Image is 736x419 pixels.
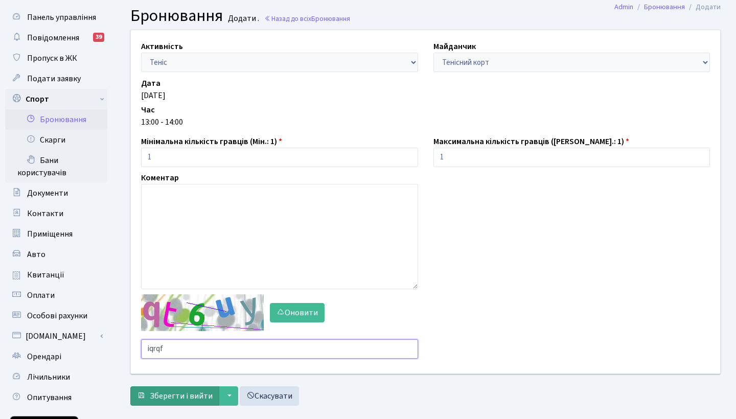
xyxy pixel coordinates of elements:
a: Приміщення [5,224,107,244]
a: [DOMAIN_NAME] [5,326,107,346]
label: Час [141,104,155,116]
a: Квитанції [5,265,107,285]
span: Документи [27,188,68,199]
span: Лічильники [27,371,70,383]
span: Бронювання [130,4,223,28]
a: Подати заявку [5,68,107,89]
button: Оновити [270,303,325,322]
a: Лічильники [5,367,107,387]
label: Мінімальна кількість гравців (Мін.: 1) [141,135,282,148]
span: Орендарі [27,351,61,362]
input: Введіть текст із зображення [141,339,418,359]
label: Максимальна кількість гравців ([PERSON_NAME].: 1) [433,135,629,148]
span: Оплати [27,290,55,301]
div: [DATE] [141,89,710,102]
small: Додати . [226,14,259,24]
span: Опитування [27,392,72,403]
a: Документи [5,183,107,203]
img: default [141,294,264,331]
label: Майданчик [433,40,476,53]
div: 13:00 - 14:00 [141,116,710,128]
a: Скарги [5,130,107,150]
a: Авто [5,244,107,265]
a: Спорт [5,89,107,109]
label: Активність [141,40,183,53]
span: Повідомлення [27,32,79,43]
a: Повідомлення39 [5,28,107,48]
a: Панель управління [5,7,107,28]
div: 39 [93,33,104,42]
span: Особові рахунки [27,310,87,321]
li: Додати [685,2,721,13]
span: Бронювання [311,14,350,24]
span: Зберегти і вийти [150,390,213,402]
a: Особові рахунки [5,306,107,326]
a: Контакти [5,203,107,224]
span: Панель управління [27,12,96,23]
span: Пропуск в ЖК [27,53,77,64]
a: Скасувати [240,386,299,406]
label: Дата [141,77,160,89]
span: Авто [27,249,45,260]
a: Бани користувачів [5,150,107,183]
span: Квитанції [27,269,64,281]
a: Пропуск в ЖК [5,48,107,68]
a: Орендарі [5,346,107,367]
a: Бронювання [644,2,685,12]
a: Admin [614,2,633,12]
a: Опитування [5,387,107,408]
a: Назад до всіхБронювання [264,14,350,24]
button: Зберегти і вийти [130,386,219,406]
span: Приміщення [27,228,73,240]
a: Бронювання [5,109,107,130]
span: Контакти [27,208,63,219]
span: Подати заявку [27,73,81,84]
label: Коментар [141,172,179,184]
a: Оплати [5,285,107,306]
